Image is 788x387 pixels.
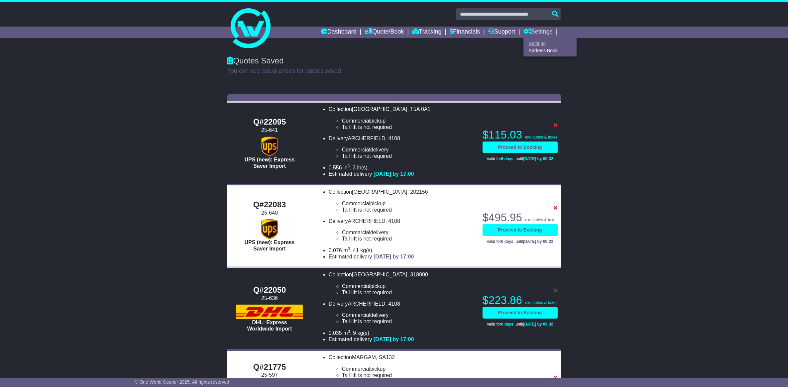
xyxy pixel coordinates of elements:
[488,27,515,38] a: Support
[329,106,476,130] li: Collection
[342,230,370,235] span: Commercial
[501,322,513,327] span: 6 days
[376,354,395,360] span: , SA132
[329,301,476,325] li: Delivery
[231,372,309,378] div: 25-597
[342,118,476,124] li: pickup
[407,106,431,112] span: , T5A 0A1
[343,247,351,253] span: m .
[247,320,292,332] span: DHL: Express Worldwide Import
[483,307,558,319] a: Proceed to Booking
[483,224,558,236] a: Proceed to Booking
[489,294,522,306] span: 223.86
[489,129,522,141] span: 115.03
[524,47,576,54] a: Address Book
[523,27,553,38] a: Settings
[329,218,476,242] li: Delivery
[231,285,309,295] div: Q#22050
[329,247,342,253] span: 0.076
[329,253,476,260] li: Estimated delivery
[342,312,476,318] li: delivery
[525,300,557,305] span: exc duties & taxes
[374,337,414,342] span: [DATE] by 17:00
[261,137,278,156] img: UPS (new): Express Saver Import
[342,289,476,296] li: Tail lift is not required
[342,312,370,318] span: Commercial
[352,189,407,195] span: [GEOGRAPHIC_DATA]
[348,164,350,168] sup: 3
[385,218,400,224] span: , 4108
[342,236,476,242] li: Tail lift is not required
[342,283,370,289] span: Commercial
[385,136,400,141] span: , 4108
[523,38,577,56] div: Quote/Book
[524,40,576,47] a: Settings
[342,201,370,206] span: Commercial
[353,165,356,170] span: 3
[342,146,476,153] li: delivery
[483,322,558,327] p: Valid for , until
[321,27,357,38] a: Dashboard
[231,200,309,210] div: Q#22083
[329,135,476,159] li: Delivery
[236,305,303,319] img: DHL: Express Worldwide Import
[231,362,309,372] div: Q#21775
[525,135,557,140] span: exc duties & taxes
[342,147,370,152] span: Commercial
[342,366,476,372] li: pickup
[360,247,374,253] span: kg(s).
[342,372,476,378] li: Tail lift is not required
[523,239,553,244] span: [DATE] by 09:32
[483,239,558,244] p: Valid for , until
[348,136,386,141] span: ARCHERFIELD
[348,246,350,251] sup: 3
[352,106,407,112] span: [GEOGRAPHIC_DATA]
[352,272,407,277] span: [GEOGRAPHIC_DATA]
[342,200,476,207] li: pickup
[343,165,351,170] span: in .
[525,218,557,222] span: exc duties & taxes
[483,142,558,153] a: Proceed to Booking
[385,301,400,307] span: , 4108
[329,171,476,177] li: Estimated delivery
[343,330,351,336] span: m .
[342,153,476,159] li: Tail lift is not required
[501,239,513,244] span: 6 days
[245,157,295,169] span: UPS (new): Express Saver Import
[358,330,371,336] span: kg(s).
[342,366,370,372] span: Commercial
[501,156,513,161] span: 6 days
[374,254,414,259] span: [DATE] by 17:00
[227,67,561,75] p: You can see actual prices for quotes saved
[135,379,231,385] span: © One World Courier 2025. All rights reserved.
[231,210,309,216] div: 25-640
[231,295,309,301] div: 25-636
[329,189,476,213] li: Collection
[231,117,309,127] div: Q#22095
[329,354,476,378] li: Collection
[483,129,522,141] span: $
[348,218,386,224] span: ARCHERFIELD
[231,127,309,133] div: 25-641
[342,229,476,236] li: delivery
[523,156,553,161] span: [DATE] by 09:32
[412,27,441,38] a: Tracking
[329,330,342,336] span: 0.035
[407,272,428,277] span: , 318000
[245,240,295,251] span: UPS (new): Express Saver Import
[342,283,476,289] li: pickup
[329,336,476,342] li: Estimated delivery
[374,171,414,177] span: [DATE] by 17:00
[261,219,278,239] img: UPS (new): Express Saver Import
[342,118,370,124] span: Commercial
[353,247,359,253] span: 41
[227,56,561,66] div: Quotes Saved
[348,329,350,334] sup: 3
[357,165,369,170] span: lb(s).
[352,354,376,360] span: MARGAM
[483,294,522,306] span: $
[407,189,428,195] span: , 202156
[450,27,480,38] a: Financials
[365,27,404,38] a: Quote/Book
[342,318,476,325] li: Tail lift is not required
